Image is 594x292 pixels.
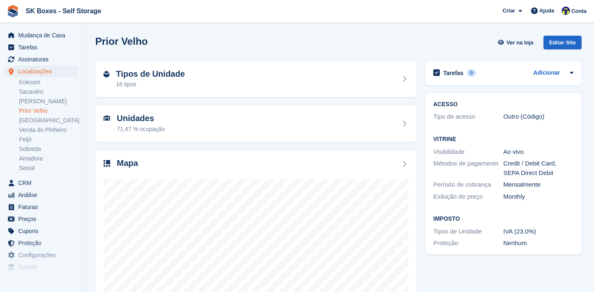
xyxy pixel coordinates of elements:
[19,97,78,105] a: [PERSON_NAME]
[19,117,78,124] a: [GEOGRAPHIC_DATA]
[433,238,503,248] div: Proteção
[4,213,78,225] a: menu
[497,36,536,49] a: Ver na loja
[4,201,78,213] a: menu
[104,115,110,121] img: unit-icn-7be61d7bf1b0ce9d3e12c5938cc71ed9869f7b940bace4675aadf7bd6d80202e.svg
[19,145,78,153] a: Sobreda
[4,237,78,249] a: menu
[433,147,503,157] div: Visibilidade
[18,237,68,249] span: Proteção
[18,201,68,213] span: Faturas
[4,249,78,261] a: menu
[4,29,78,41] a: menu
[467,69,476,77] div: 0
[19,107,78,115] a: Prior Velho
[18,41,68,53] span: Tarefas
[503,112,573,122] div: Outro (Código)
[503,159,573,178] div: Credit / Debit Card, SEPA Direct Debit
[433,180,503,190] div: Período de cobrança
[503,192,573,202] div: Monthly
[433,101,573,108] h2: ACESSO
[22,4,104,18] a: SK Boxes - Self Storage
[19,78,78,86] a: Kokoom
[117,114,165,123] h2: Unidades
[4,41,78,53] a: menu
[503,238,573,248] div: Nenhum
[543,36,582,53] a: Editar Site
[18,225,68,237] span: Cupons
[18,261,68,273] span: Capital
[4,66,78,77] a: menu
[4,54,78,65] a: menu
[443,69,464,77] h2: Tarefas
[19,126,78,134] a: Venda do Pinheiro
[503,147,573,157] div: Ao vivo
[4,177,78,189] a: menu
[533,68,560,78] a: Adicionar
[104,71,109,78] img: unit-type-icn-2b2737a686de81e16bb02015468b77c625bbabd49415b5ef34ead5e3b44a266d.svg
[117,158,138,168] h2: Mapa
[502,7,515,15] span: Criar
[19,164,78,172] a: Seixal
[7,5,19,17] img: stora-icon-8386f47178a22dfd0bd8f6a31ec36ba5ce8667c1dd55bd0f319d3a0aa187defe.svg
[4,261,78,273] a: menu
[433,112,503,122] div: Tipo de acesso
[18,54,68,65] span: Assinaturas
[117,125,165,134] div: 71,47 % ocupação
[507,39,534,47] span: Ver na loja
[433,159,503,178] div: Métodos de pagamento
[116,69,185,79] h2: Tipos de Unidade
[433,136,573,143] h2: Vitrine
[18,177,68,189] span: CRM
[562,7,570,15] img: Rita Ferreira
[18,213,68,225] span: Preços
[104,160,110,167] img: map-icn-33ee37083ee616e46c38cad1a60f524a97daa1e2b2c8c0bc3eb3415660979fc1.svg
[19,155,78,163] a: Amadora
[116,80,185,89] div: 16 tipos
[571,7,587,15] span: Conta
[18,29,68,41] span: Mudança de Casa
[433,192,503,202] div: Exibição de preço
[543,36,582,49] div: Editar Site
[19,136,78,144] a: Feijó
[4,225,78,237] a: menu
[18,66,68,77] span: Localizações
[503,227,573,236] div: IVA (23.0%)
[95,36,148,47] h2: Prior Velho
[18,249,68,261] span: Configurações
[95,61,417,97] a: Tipos de Unidade 16 tipos
[503,180,573,190] div: Mensalmente
[4,189,78,201] a: menu
[19,88,78,96] a: Sacavém
[433,227,503,236] div: Tipos de Unidade
[95,105,417,142] a: Unidades 71,47 % ocupação
[18,189,68,201] span: Análise
[433,216,573,222] h2: Imposto
[539,7,554,15] span: Ajuda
